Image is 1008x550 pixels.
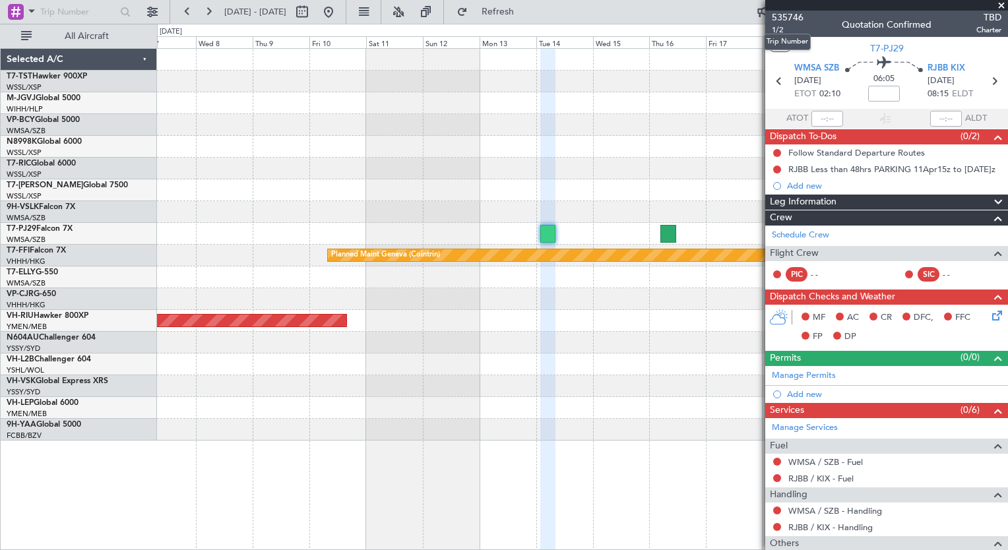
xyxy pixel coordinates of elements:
span: ATOT [786,112,808,125]
a: T7-TSTHawker 900XP [7,73,87,80]
span: T7-TST [7,73,32,80]
span: Permits [770,351,801,366]
span: Handling [770,487,807,503]
div: Sat 11 [366,36,423,48]
a: VHHH/HKG [7,257,46,266]
span: T7-[PERSON_NAME] [7,181,83,189]
a: YMEN/MEB [7,322,47,332]
div: RJBB Less than 48hrs PARKING 11Apr15z to [DATE]z [788,164,995,175]
a: N8998KGlobal 6000 [7,138,82,146]
a: YSHL/WOL [7,365,44,375]
span: 9H-YAA [7,421,36,429]
a: M-JGVJGlobal 5000 [7,94,80,102]
a: WMSA/SZB [7,126,46,136]
span: Charter [976,24,1001,36]
span: Dispatch Checks and Weather [770,290,895,305]
a: YSSY/SYD [7,387,40,397]
span: (0/0) [961,350,980,364]
input: --:-- [811,111,843,127]
span: (0/6) [961,403,980,417]
span: VH-RIU [7,312,34,320]
div: Wed 8 [196,36,253,48]
span: T7-FFI [7,247,30,255]
a: WMSA / SZB - Fuel [788,456,863,468]
div: Trip Number [764,34,811,50]
span: T7-ELLY [7,268,36,276]
a: WIHH/HLP [7,104,43,114]
a: VH-LEPGlobal 6000 [7,399,79,407]
a: T7-FFIFalcon 7X [7,247,66,255]
span: 9H-VSLK [7,203,39,211]
a: WMSA/SZB [7,235,46,245]
button: All Aircraft [15,26,143,47]
div: SIC [918,267,939,282]
span: Dispatch To-Dos [770,129,836,144]
span: N604AU [7,334,39,342]
a: RJBB / KIX - Handling [788,522,873,533]
a: VP-BCYGlobal 5000 [7,116,80,124]
a: T7-RICGlobal 6000 [7,160,76,168]
div: Sun 12 [423,36,480,48]
button: Refresh [451,1,530,22]
a: WSSL/XSP [7,169,42,179]
a: RJBB / KIX - Fuel [788,473,854,484]
span: DP [844,330,856,344]
a: N604AUChallenger 604 [7,334,96,342]
a: YMEN/MEB [7,409,47,419]
a: 9H-VSLKFalcon 7X [7,203,75,211]
div: Wed 15 [593,36,650,48]
div: Add new [787,180,1001,191]
a: Schedule Crew [772,229,829,242]
span: AC [847,311,859,324]
div: Thu 9 [253,36,309,48]
span: VP-BCY [7,116,35,124]
div: Thu 16 [649,36,706,48]
span: ELDT [952,88,973,101]
a: 9H-YAAGlobal 5000 [7,421,81,429]
div: [DATE] [160,26,182,38]
span: 06:05 [873,73,895,86]
span: T7-PJ29 [7,225,36,233]
a: WMSA/SZB [7,213,46,223]
div: Follow Standard Departure Routes [788,147,925,158]
span: (0/2) [961,129,980,143]
div: PIC [786,267,807,282]
a: WMSA/SZB [7,278,46,288]
span: FFC [955,311,970,324]
div: Tue 14 [536,36,593,48]
a: Manage Services [772,421,838,435]
span: ETOT [794,88,816,101]
span: WMSA SZB [794,62,839,75]
span: 535746 [772,11,803,24]
span: Fuel [770,439,788,454]
span: Flight Crew [770,246,819,261]
span: VP-CJR [7,290,34,298]
a: WSSL/XSP [7,82,42,92]
input: Trip Number [40,2,116,22]
span: Services [770,403,804,418]
span: 02:10 [819,88,840,101]
div: Quotation Confirmed [842,18,931,32]
span: M-JGVJ [7,94,36,102]
div: - - [943,268,972,280]
div: - - [811,268,840,280]
span: Leg Information [770,195,836,210]
span: T7-PJ29 [870,42,904,55]
span: All Aircraft [34,32,139,41]
span: Refresh [470,7,526,16]
span: VH-L2B [7,355,34,363]
span: N8998K [7,138,37,146]
div: Fri 10 [309,36,366,48]
span: ALDT [965,112,987,125]
a: VH-RIUHawker 800XP [7,312,88,320]
div: Add new [787,388,1001,400]
span: 08:15 [928,88,949,101]
a: YSSY/SYD [7,344,40,353]
span: MF [813,311,825,324]
div: Planned Maint Geneva (Cointrin) [331,245,440,265]
span: FP [813,330,823,344]
span: VH-VSK [7,377,36,385]
div: Tue 7 [139,36,196,48]
a: T7-ELLYG-550 [7,268,58,276]
a: FCBB/BZV [7,431,42,441]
